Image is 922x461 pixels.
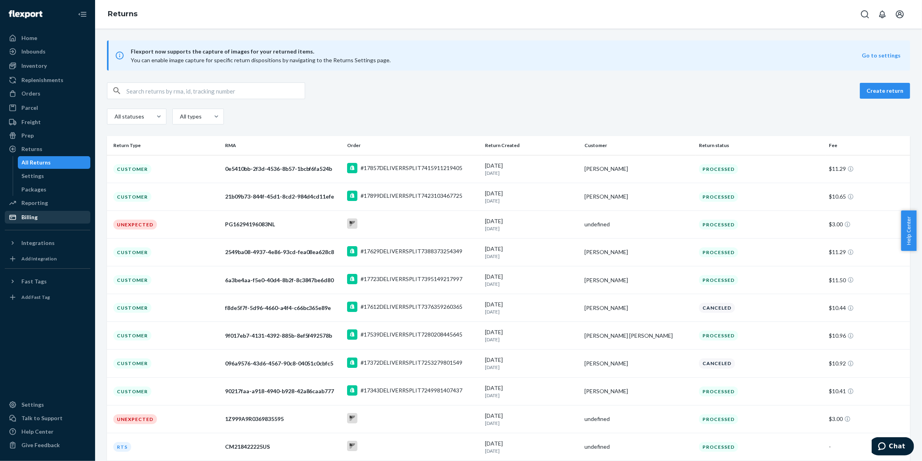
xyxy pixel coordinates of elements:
div: Customer [113,303,151,313]
input: Search returns by rma, id, tracking number [126,83,305,99]
div: Home [21,34,37,42]
div: [PERSON_NAME] [PERSON_NAME] [584,332,693,340]
a: Returns [5,143,90,155]
div: Canceled [699,303,735,313]
th: Return status [696,136,826,155]
p: [DATE] [485,448,578,454]
div: #17372DELIVERRSPLIT7253279801549 [361,359,462,367]
button: Close Navigation [74,6,90,22]
p: [DATE] [485,364,578,371]
div: Inbounds [21,48,46,55]
button: Create return [860,83,910,99]
div: Returns [21,145,42,153]
div: CM218422225US [225,443,341,451]
div: Canceled [699,358,735,368]
td: $11.50 [826,266,910,294]
p: [DATE] [485,392,578,399]
div: [DATE] [485,412,578,427]
th: Customer [581,136,696,155]
a: Returns [108,10,137,18]
div: Unexpected [113,414,157,424]
div: Customer [113,386,151,396]
div: All Returns [22,159,51,166]
div: [DATE] [485,384,578,399]
div: 90217faa-a918-4940-b928-42a86caab777 [225,387,341,395]
div: #17539DELIVERRSPLIT7280208445645 [361,331,462,339]
div: Packages [22,186,47,193]
td: $10.65 [826,183,910,210]
p: [DATE] [485,420,578,427]
a: Parcel [5,101,90,114]
div: #17612DELIVERRSPLIT7376359260365 [361,303,462,311]
div: Customer [113,164,151,174]
p: [DATE] [485,225,578,232]
img: Flexport logo [9,10,42,18]
td: $10.96 [826,322,910,350]
a: Inventory [5,59,90,72]
div: Inventory [21,62,47,70]
div: Integrations [21,239,55,247]
div: f8de5f7f-5d96-4660-a4f4-c66bc365e89e [225,304,341,312]
div: Processed [699,192,738,202]
div: PG16294196083NL [225,220,341,228]
div: undefined [584,443,693,451]
div: [PERSON_NAME] [584,165,693,173]
div: RTS [113,442,131,452]
a: Home [5,32,90,44]
div: Processed [699,386,738,396]
button: Fast Tags [5,275,90,288]
div: Customer [113,247,151,257]
button: Go to settings [862,52,901,59]
span: Flexport now supports the capture of images for your returned items. [131,47,862,56]
a: Inbounds [5,45,90,58]
button: Integrations [5,237,90,249]
a: Help Center [5,425,90,438]
div: Processed [699,331,738,340]
div: #17723DELIVERRSPLIT7395149217997 [361,275,462,283]
div: Processed [699,220,738,230]
p: [DATE] [485,281,578,287]
p: [DATE] [485,197,578,204]
ol: breadcrumbs [101,3,144,26]
td: $11.29 [826,238,910,266]
a: Add Integration [5,252,90,265]
div: [DATE] [485,189,578,204]
p: [DATE] [485,170,578,176]
button: Open account menu [892,6,908,22]
div: - [829,443,904,451]
button: Open notifications [874,6,890,22]
a: All Returns [18,156,91,169]
td: $3.00 [826,405,910,433]
p: [DATE] [485,308,578,315]
div: Replenishments [21,76,63,84]
a: Orders [5,87,90,100]
div: Reporting [21,199,48,207]
div: undefined [584,220,693,228]
span: You can enable image capture for specific return dispositions by navigating to the Returns Settin... [131,57,391,63]
div: 6a3be4aa-f5e0-40d4-8b2f-8c3847be6d80 [225,276,341,284]
div: [DATE] [485,273,578,287]
div: Processed [699,442,738,452]
td: $10.41 [826,377,910,405]
div: #17629DELIVERRSPLIT7388373254349 [361,247,462,255]
div: #17343DELIVERRSPLIT7249981407437 [361,386,462,394]
div: Processed [699,164,738,174]
div: [DATE] [485,245,578,260]
div: Fast Tags [21,277,47,285]
div: Processed [699,275,738,285]
div: [DATE] [485,328,578,343]
div: Processed [699,414,738,424]
div: [PERSON_NAME] [584,248,693,256]
iframe: Opens a widget where you can chat to one of our agents [872,437,914,457]
div: [DATE] [485,356,578,371]
div: All types [180,113,200,121]
div: Give Feedback [21,441,60,449]
div: Customer [113,358,151,368]
div: Customer [113,275,151,285]
div: [PERSON_NAME] [584,193,693,201]
button: Open Search Box [857,6,873,22]
div: Add Fast Tag [21,294,50,300]
div: [PERSON_NAME] [584,387,693,395]
div: 1Z999A9R0369835595 [225,415,341,423]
